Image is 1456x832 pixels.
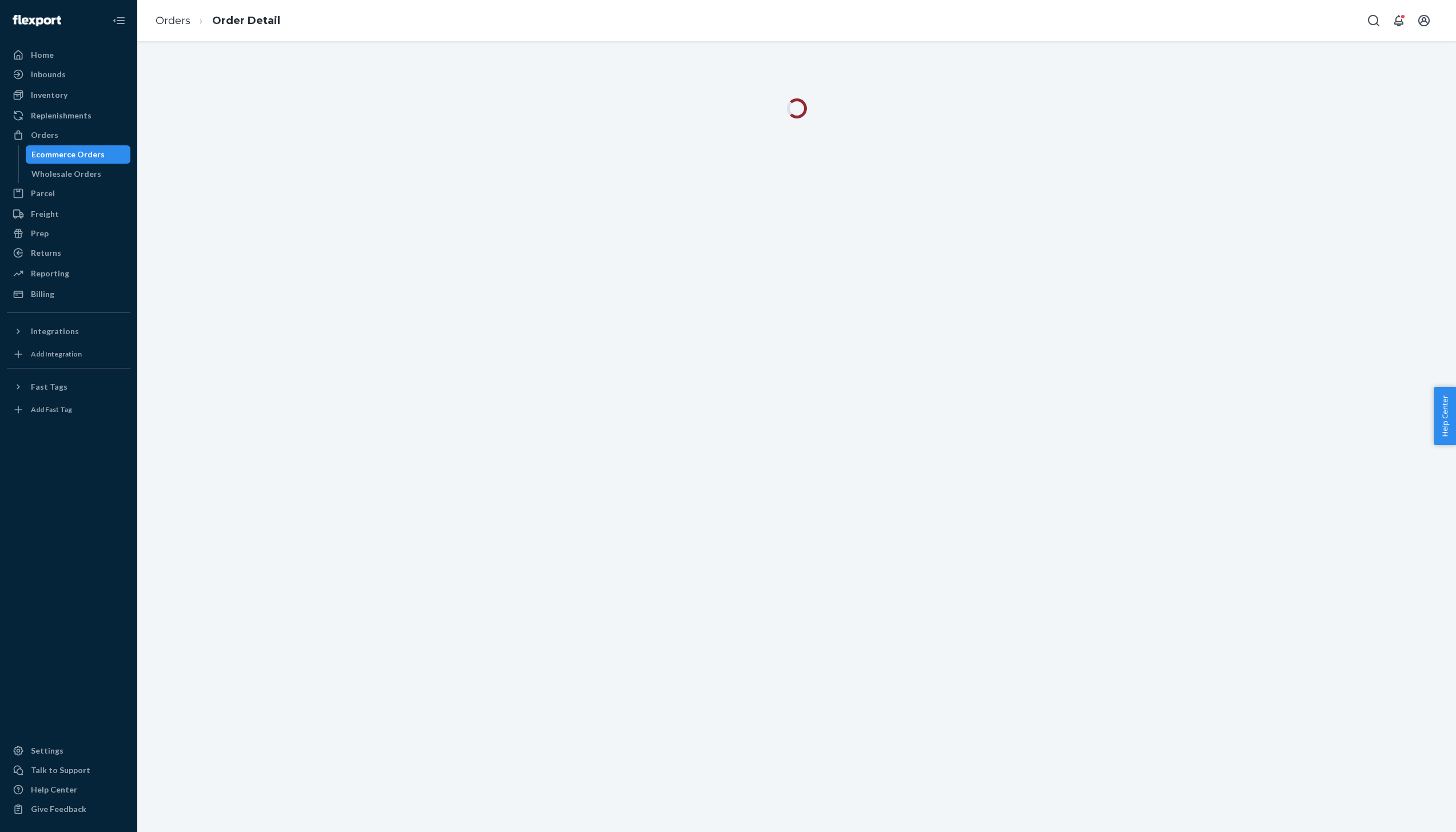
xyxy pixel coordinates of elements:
button: Close Navigation [108,9,130,32]
div: Parcel [31,188,55,199]
button: Open Search Box [1362,9,1385,32]
a: Billing [7,285,130,303]
div: Home [31,49,54,61]
a: Order Detail [212,14,280,27]
div: Add Integration [31,349,82,359]
a: Returns [7,244,130,262]
a: Orders [156,14,190,27]
div: Returns [31,247,61,259]
a: Freight [7,205,130,223]
div: Give Feedback [31,803,86,815]
div: Orders [31,129,58,141]
div: Add Fast Tag [31,405,72,414]
div: Ecommerce Orders [31,149,105,160]
div: Freight [31,208,59,220]
a: Reporting [7,264,130,283]
button: Help Center [1434,387,1456,445]
a: Home [7,46,130,64]
a: Orders [7,126,130,144]
button: Integrations [7,322,130,340]
a: Ecommerce Orders [26,145,131,164]
a: Wholesale Orders [26,165,131,183]
div: Integrations [31,326,79,337]
a: Settings [7,742,130,760]
ol: breadcrumbs [146,4,289,38]
button: Give Feedback [7,800,130,818]
a: Inbounds [7,65,130,84]
a: Add Integration [7,345,130,363]
div: Wholesale Orders [31,168,101,180]
a: Prep [7,224,130,243]
a: Parcel [7,184,130,203]
div: Reporting [31,268,69,279]
div: Fast Tags [31,381,67,393]
a: Replenishments [7,106,130,125]
button: Fast Tags [7,378,130,396]
a: Add Fast Tag [7,401,130,419]
div: Billing [31,288,54,300]
div: Replenishments [31,110,92,121]
button: Open notifications [1387,9,1410,32]
div: Help Center [31,784,77,795]
img: Flexport logo [13,15,61,26]
a: Inventory [7,86,130,104]
button: Open account menu [1413,9,1435,32]
div: Inbounds [31,69,66,80]
button: Talk to Support [7,761,130,779]
div: Inventory [31,89,67,101]
div: Talk to Support [31,764,90,776]
a: Help Center [7,781,130,799]
div: Settings [31,745,63,756]
div: Prep [31,228,49,239]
